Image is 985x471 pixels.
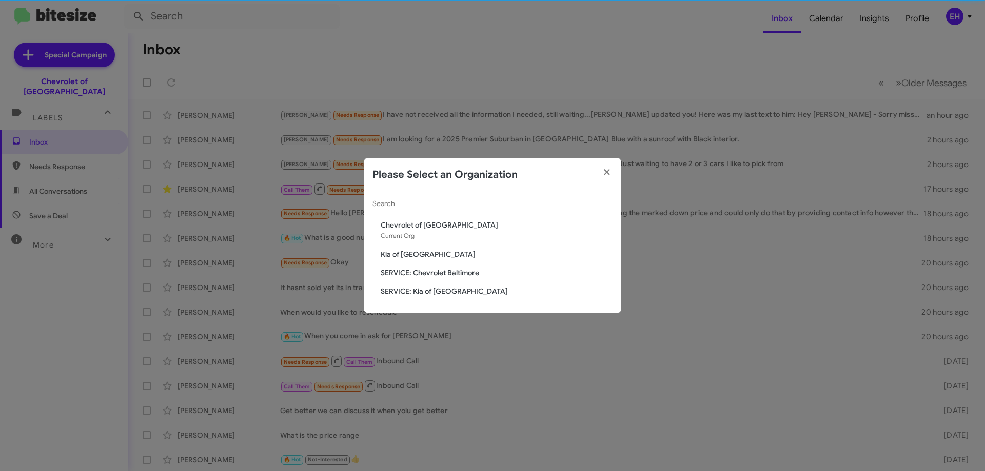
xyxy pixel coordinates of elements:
span: Current Org [381,232,415,239]
span: Chevrolet of [GEOGRAPHIC_DATA] [381,220,613,230]
h2: Please Select an Organization [372,167,518,183]
span: SERVICE: Kia of [GEOGRAPHIC_DATA] [381,286,613,296]
span: Kia of [GEOGRAPHIC_DATA] [381,249,613,259]
span: SERVICE: Chevrolet Baltimore [381,268,613,278]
